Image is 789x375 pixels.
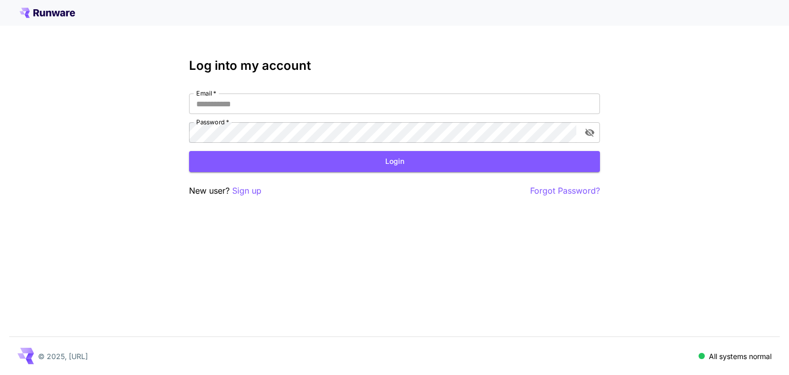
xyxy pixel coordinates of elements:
[530,184,600,197] button: Forgot Password?
[189,59,600,73] h3: Log into my account
[196,118,229,126] label: Password
[709,351,772,362] p: All systems normal
[189,184,261,197] p: New user?
[189,151,600,172] button: Login
[580,123,599,142] button: toggle password visibility
[232,184,261,197] button: Sign up
[38,351,88,362] p: © 2025, [URL]
[196,89,216,98] label: Email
